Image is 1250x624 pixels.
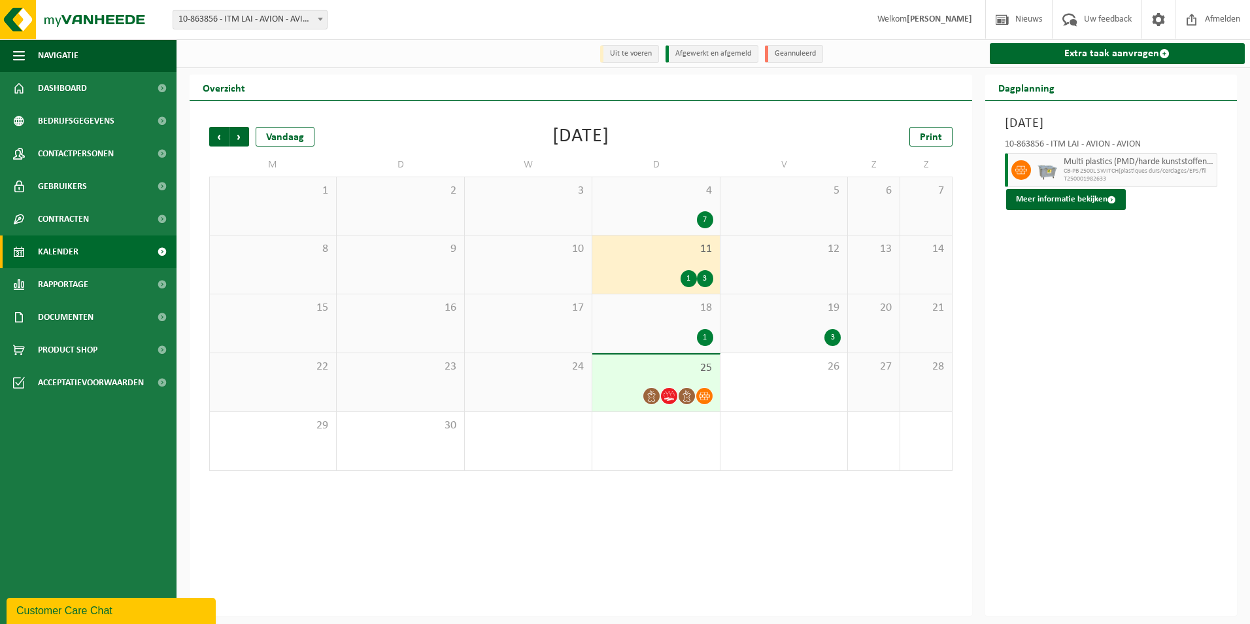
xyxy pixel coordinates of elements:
span: Vorige [209,127,229,147]
strong: [PERSON_NAME] [907,14,972,24]
span: 13 [854,242,893,256]
span: Navigatie [38,39,78,72]
span: 9 [343,242,457,256]
span: Product Shop [38,334,97,366]
span: 24 [471,360,585,374]
span: 8 [216,242,329,256]
div: 7 [697,211,713,228]
span: 10 [471,242,585,256]
span: Kalender [38,235,78,268]
td: M [209,153,337,177]
span: 26 [727,360,841,374]
span: Print [920,132,942,143]
h2: Dagplanning [985,75,1068,100]
span: 25 [599,361,713,375]
span: Bedrijfsgegevens [38,105,114,137]
span: T250001982633 [1064,175,1214,183]
span: 4 [599,184,713,198]
span: 27 [854,360,893,374]
span: Rapportage [38,268,88,301]
span: Acceptatievoorwaarden [38,366,144,399]
span: 28 [907,360,945,374]
div: 1 [697,329,713,346]
span: 23 [343,360,457,374]
span: 5 [727,184,841,198]
h2: Overzicht [190,75,258,100]
span: 15 [216,301,329,315]
li: Geannuleerd [765,45,823,63]
a: Print [909,127,953,147]
div: 1 [681,270,697,287]
span: 14 [907,242,945,256]
span: 22 [216,360,329,374]
span: Multi plastics (PMD/harde kunststoffen/spanbanden/EPS/folie naturel/folie gemengd) [1064,157,1214,167]
a: Extra taak aanvragen [990,43,1245,64]
div: 10-863856 - ITM LAI - AVION - AVION [1005,140,1218,153]
td: Z [900,153,953,177]
span: 3 [471,184,585,198]
button: Meer informatie bekijken [1006,189,1126,210]
span: 16 [343,301,457,315]
td: D [592,153,720,177]
li: Afgewerkt en afgemeld [666,45,758,63]
span: 12 [727,242,841,256]
span: 21 [907,301,945,315]
span: 10-863856 - ITM LAI - AVION - AVION [173,10,327,29]
span: 19 [727,301,841,315]
span: 29 [216,419,329,433]
td: W [465,153,592,177]
td: Z [848,153,900,177]
h3: [DATE] [1005,114,1218,133]
span: 10-863856 - ITM LAI - AVION - AVION [173,10,328,29]
span: Dashboard [38,72,87,105]
span: Contactpersonen [38,137,114,170]
span: CB-PB 2500L SWITCH(plastiques durs/cerclages/EPS/fil [1064,167,1214,175]
li: Uit te voeren [600,45,659,63]
span: Volgende [229,127,249,147]
span: 11 [599,242,713,256]
span: 1 [216,184,329,198]
span: Contracten [38,203,89,235]
td: D [337,153,464,177]
span: 7 [907,184,945,198]
span: 17 [471,301,585,315]
div: 3 [697,270,713,287]
span: Documenten [38,301,93,334]
div: Vandaag [256,127,314,147]
span: 30 [343,419,457,433]
iframe: chat widget [7,595,218,624]
div: [DATE] [552,127,609,147]
span: 6 [854,184,893,198]
span: 2 [343,184,457,198]
div: 3 [824,329,841,346]
span: Gebruikers [38,170,87,203]
img: WB-2500-GAL-GY-01 [1038,160,1057,180]
td: V [720,153,848,177]
span: 18 [599,301,713,315]
span: 20 [854,301,893,315]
